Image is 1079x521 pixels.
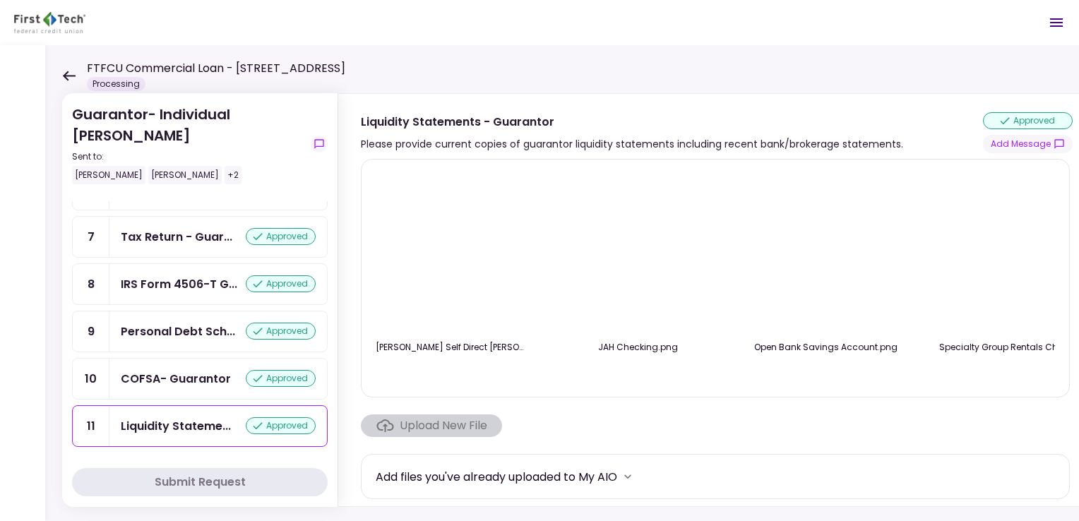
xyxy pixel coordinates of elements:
a: 9Personal Debt Scheduleapproved [72,311,328,352]
div: Sent to: [72,150,305,163]
div: [PERSON_NAME] [72,166,145,184]
div: approved [983,112,1073,129]
div: Tax Return - Guarantor [121,228,232,246]
div: +2 [225,166,242,184]
div: Open Bank Savings Account.png [751,341,900,354]
div: Personal Debt Schedule [121,323,235,340]
img: Partner icon [14,12,85,33]
button: more [617,466,638,487]
h1: FTFCU Commercial Loan - [STREET_ADDRESS] [87,60,345,77]
div: Guarantor- Individual [PERSON_NAME] [72,104,305,184]
div: Add files you've already uploaded to My AIO [376,468,617,486]
div: approved [246,370,316,387]
a: 11Liquidity Statements - Guarantorapproved [72,405,328,447]
div: approved [246,228,316,245]
div: 7 [73,217,109,257]
div: [PERSON_NAME] [148,166,222,184]
div: approved [246,323,316,340]
div: JAH Checking.png [564,341,712,354]
a: 10COFSA- Guarantorapproved [72,358,328,400]
button: show-messages [311,136,328,152]
div: approved [246,275,316,292]
a: 7Tax Return - Guarantorapproved [72,216,328,258]
div: Submit Request [155,474,246,491]
div: 8 [73,264,109,304]
button: Open menu [1039,6,1073,40]
button: Submit Request [72,468,328,496]
div: approved [246,417,316,434]
div: IRS Form 4506-T Guarantor [121,275,237,293]
button: show-messages [983,135,1073,153]
div: Processing [87,77,145,91]
div: Please provide current copies of guarantor liquidity statements including recent bank/brokerage s... [361,136,903,152]
div: 11 [73,406,109,446]
div: COFSA- Guarantor [121,370,231,388]
span: Click here to upload the required document [361,414,502,437]
div: Scot Self Direct IRA SALJA Checking Account.png [376,341,524,354]
div: Liquidity Statements - Guarantor [121,417,231,435]
div: 10 [73,359,109,399]
div: Liquidity Statements - Guarantor [361,113,903,131]
a: 8IRS Form 4506-T Guarantorapproved [72,263,328,305]
div: 9 [73,311,109,352]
